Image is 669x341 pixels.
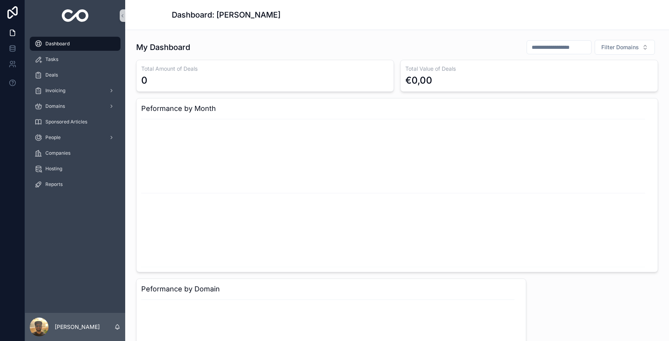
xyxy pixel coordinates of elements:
[45,134,61,141] span: People
[62,9,89,22] img: App logo
[601,43,639,51] span: Filter Domains
[141,65,389,73] h3: Total Amount of Deals
[30,130,120,145] a: People
[30,146,120,160] a: Companies
[55,323,100,331] p: [PERSON_NAME]
[45,41,70,47] span: Dashboard
[30,162,120,176] a: Hosting
[141,103,653,114] h3: Peformance by Month
[45,181,63,187] span: Reports
[30,99,120,113] a: Domains
[30,68,120,82] a: Deals
[30,52,120,66] a: Tasks
[141,117,653,267] div: chart
[45,119,87,125] span: Sponsored Articles
[30,177,120,191] a: Reports
[30,37,120,51] a: Dashboard
[45,150,70,156] span: Companies
[45,56,58,62] span: Tasks
[25,31,125,202] div: scrollable content
[141,74,147,87] div: 0
[45,166,62,172] span: Hosting
[405,74,432,87] div: €0,00
[136,42,190,53] h1: My Dashboard
[45,87,65,94] span: Invoicing
[45,103,65,109] span: Domains
[30,84,120,98] a: Invoicing
[45,72,58,78] span: Deals
[141,284,521,295] h3: Peformance by Domain
[30,115,120,129] a: Sponsored Articles
[405,65,653,73] h3: Total Value of Deals
[172,9,281,20] h1: Dashboard: [PERSON_NAME]
[595,40,655,55] button: Select Button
